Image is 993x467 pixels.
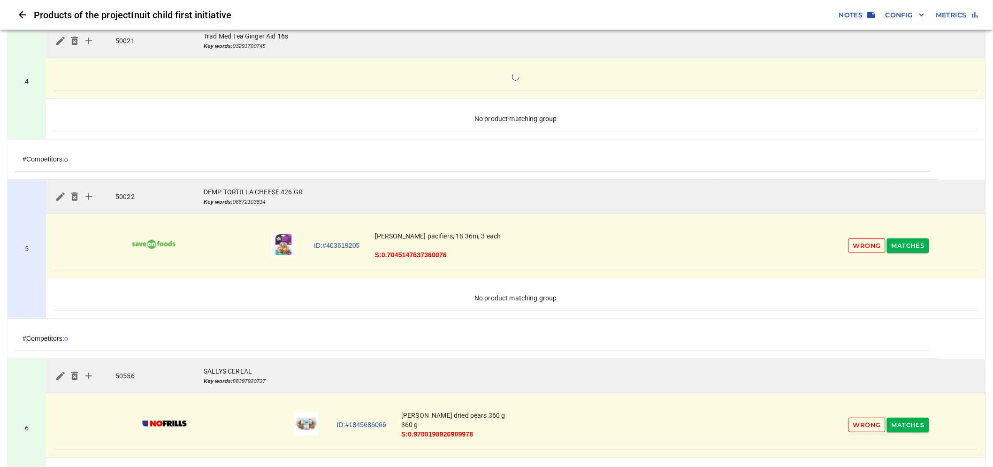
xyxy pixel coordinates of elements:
[892,240,924,251] span: Matches
[375,251,447,259] span: S: 0.7045147637360076
[129,237,178,252] img: save-on-foods.png
[53,107,978,131] td: No product matching group
[204,378,233,384] b: Key words:
[196,24,576,58] td: Trad Med Tea Ginger Aid 16s
[932,7,982,24] button: Metrics
[882,7,928,24] button: Config
[108,359,196,393] td: 50556
[8,24,46,139] td: 50021 - Trad Med Tea Ginger Aid 16s
[295,412,318,436] img: sally dried pears 360 g
[394,401,802,450] td: [PERSON_NAME] dried pears 360 g 360 g
[204,199,266,205] i: 06872103814
[34,8,835,23] h6: Products of the project Inuit child first initiative
[839,9,874,21] span: Notes
[64,336,68,343] button: 0
[23,334,924,343] div: #Competitors:
[892,420,924,430] span: Matches
[848,418,886,432] button: Wrong
[886,9,924,21] span: Config
[887,418,929,432] button: Matches
[887,238,929,253] button: Matches
[11,4,34,26] button: Close
[196,180,576,214] td: DEMP TORTILLA CHEESE 426 GR
[853,240,881,251] span: Wrong
[23,154,924,164] div: #Competitors:
[53,286,978,311] td: No product matching group
[367,222,802,270] td: [PERSON_NAME] pacifiers, 18 36m, 3 each
[272,233,295,256] img: tommee tippee pacifiers, 18 36m, 3 each
[8,180,46,319] td: 50022 - DEMP TORTILLA CHEESE 426 GR
[401,430,473,438] span: S: 0.9700198926909978
[314,241,360,250] a: ID:#403619205
[196,359,576,393] td: SALLYS CEREAL
[848,238,886,253] button: Wrong
[108,24,196,58] td: 50021
[204,43,233,49] b: Key words:
[204,378,266,384] i: 88397920727
[337,420,387,429] a: ID:#1845686066
[204,43,266,49] i: 03291700745
[936,9,978,21] span: Metrics
[140,417,190,431] img: nofrills.png
[853,420,881,430] span: Wrong
[835,7,878,24] button: Notes
[108,180,196,214] td: 50022
[204,199,233,205] b: Key words:
[64,156,68,163] button: 0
